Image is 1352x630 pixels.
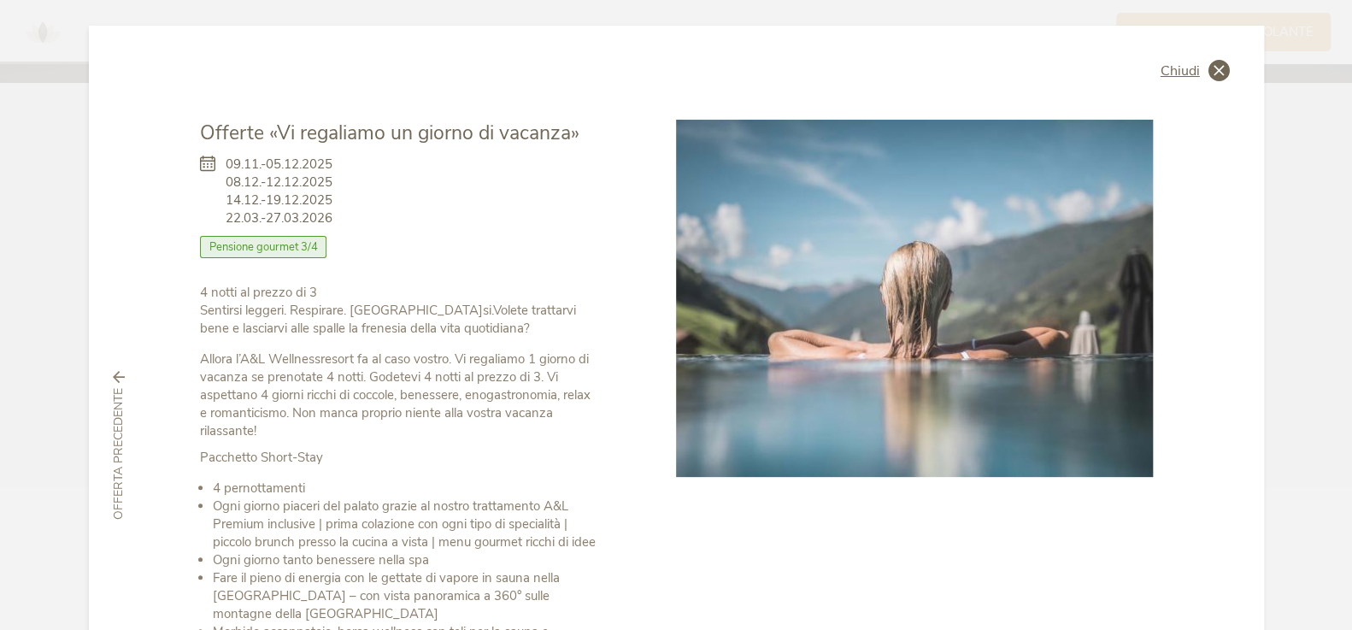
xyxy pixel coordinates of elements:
[200,350,600,440] p: Allora l’A&L Wellnessresort fa al caso vostro. Vi regaliamo 1 giorno di vacanza se prenotate 4 no...
[200,120,579,146] span: Offerte «Vi regaliamo un giorno di vacanza»
[200,449,323,466] strong: Pacchetto Short-Stay
[200,302,576,337] strong: Volete trattarvi bene e lasciarvi alle spalle la frenesia della vita quotidiana?
[676,120,1153,477] img: Offerte «Vi regaliamo un giorno di vacanza»
[226,156,332,227] span: 09.11.-05.12.2025 08.12.-12.12.2025 14.12.-19.12.2025 22.03.-27.03.2026
[200,284,600,338] p: Sentirsi leggeri. Respirare. [GEOGRAPHIC_DATA]si.
[200,236,327,258] span: Pensione gourmet 3/4
[200,284,317,301] strong: 4 notti al prezzo di 3
[1161,64,1200,78] span: Chiudi
[110,387,127,519] span: Offerta precedente
[213,480,600,498] li: 4 pernottamenti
